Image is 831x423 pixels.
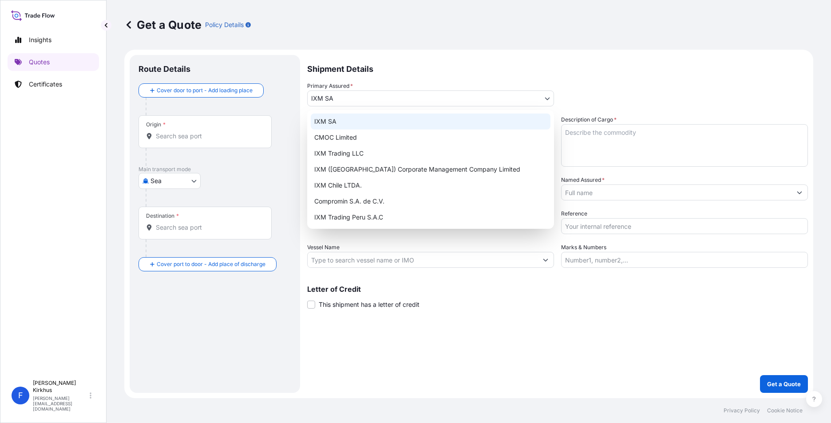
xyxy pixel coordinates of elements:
[562,184,791,200] input: Full name
[156,223,261,232] input: Destination
[724,407,760,414] a: Privacy Policy
[33,380,88,394] p: [PERSON_NAME] Kirkhus
[561,243,606,252] label: Marks & Numbers
[561,115,617,124] label: Description of Cargo
[791,184,807,200] button: Show suggestions
[311,129,550,145] div: CMOC Limited
[760,375,808,393] button: Get a Quote
[311,161,550,177] div: IXM ([GEOGRAPHIC_DATA]) Corporate Management Company Limited
[767,380,801,388] p: Get a Quote
[29,35,51,44] p: Insights
[307,90,554,106] button: IXM SA
[311,193,550,209] div: Compromin S.A. de C.V.
[311,145,550,161] div: IXM Trading LLC
[8,53,99,71] a: Quotes
[138,64,190,74] p: Route Details
[157,260,265,269] span: Cover port to door - Add place of discharge
[156,132,261,141] input: Origin
[308,252,538,268] input: Type to search vessel name or IMO
[29,80,62,89] p: Certificates
[561,252,808,268] input: Number1, number2,...
[138,83,264,98] button: Cover door to port - Add loading place
[307,82,353,90] span: Primary Assured
[29,58,50,67] p: Quotes
[157,86,253,95] span: Cover door to port - Add loading place
[8,31,99,49] a: Insights
[33,396,88,411] p: [PERSON_NAME][EMAIL_ADDRESS][DOMAIN_NAME]
[138,173,201,189] button: Select transport
[124,18,202,32] p: Get a Quote
[307,243,340,252] label: Vessel Name
[767,407,803,414] a: Cookie Notice
[561,209,587,218] label: Reference
[138,166,291,173] p: Main transport mode
[311,177,550,193] div: IXM Chile LTDA.
[311,209,550,225] div: IXM Trading Peru S.A.C
[150,176,162,185] span: Sea
[311,94,333,103] span: IXM SA
[138,257,277,271] button: Cover port to door - Add place of discharge
[307,55,808,82] p: Shipment Details
[561,176,605,184] label: Named Assured
[146,121,166,128] div: Origin
[8,75,99,93] a: Certificates
[146,212,179,219] div: Destination
[561,218,808,234] input: Your internal reference
[319,300,419,309] span: This shipment has a letter of credit
[205,20,244,29] p: Policy Details
[18,391,23,400] span: F
[307,286,808,293] p: Letter of Credit
[538,252,554,268] button: Show suggestions
[311,114,550,129] div: IXM SA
